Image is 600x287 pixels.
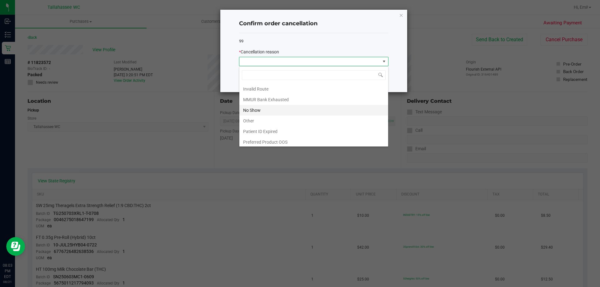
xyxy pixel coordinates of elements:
span: Cancellation reason [241,49,279,54]
h4: Confirm order cancellation [239,20,388,28]
li: Patient ID Expired [239,126,388,137]
li: No Show [239,105,388,116]
button: Close [399,11,403,19]
li: Preferred Product OOS [239,137,388,147]
li: Other [239,116,388,126]
li: MMUR Bank Exhausted [239,94,388,105]
span: 99 [239,39,243,43]
li: Invalid Route [239,84,388,94]
iframe: Resource center [6,237,25,256]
